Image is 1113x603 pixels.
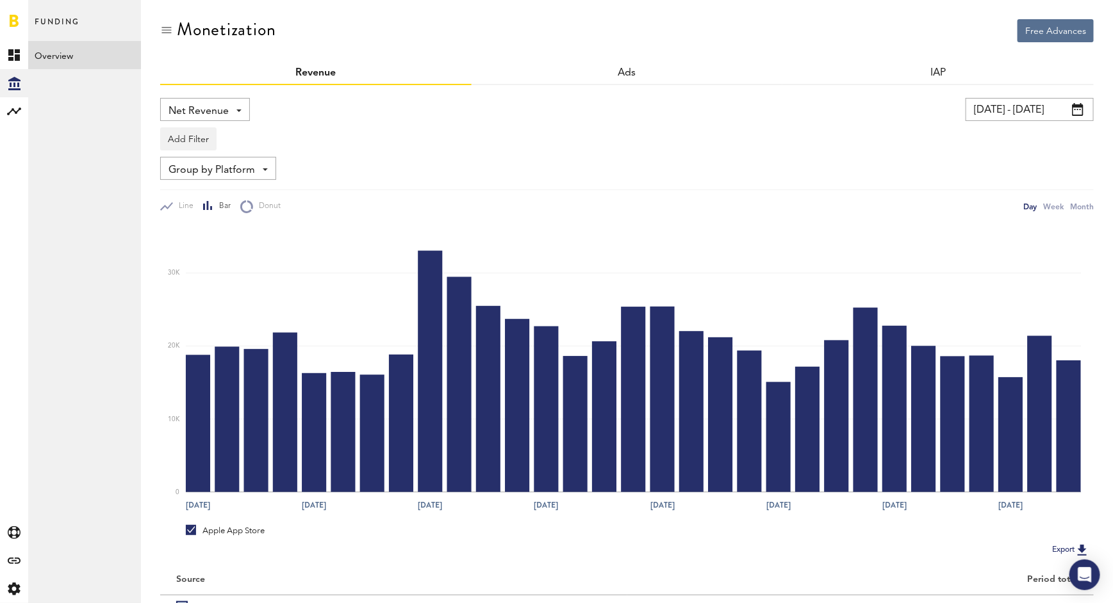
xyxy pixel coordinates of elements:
[160,127,217,150] button: Add Filter
[173,201,194,212] span: Line
[253,201,281,212] span: Donut
[177,19,276,40] div: Monetization
[213,201,231,212] span: Bar
[643,574,1078,585] div: Period total
[650,499,675,511] text: [DATE]
[28,41,141,69] a: Overview
[998,499,1023,511] text: [DATE]
[302,499,326,511] text: [DATE]
[1043,200,1064,213] div: Week
[295,68,336,78] a: Revenue
[766,499,791,511] text: [DATE]
[1023,200,1037,213] div: Day
[176,489,179,495] text: 0
[1018,19,1094,42] button: Free Advances
[176,574,205,585] div: Source
[168,343,180,350] text: 20K
[882,499,907,511] text: [DATE]
[169,100,229,122] span: Net Revenue
[35,14,79,41] span: Funding
[1075,542,1090,558] img: Export
[534,499,558,511] text: [DATE]
[186,525,265,536] div: Apple App Store
[618,68,636,78] span: Ads
[168,270,180,277] text: 30K
[418,499,442,511] text: [DATE]
[169,159,255,181] span: Group by Platform
[186,499,210,511] text: [DATE]
[1069,559,1100,590] div: Open Intercom Messenger
[1070,200,1094,213] div: Month
[930,68,946,78] a: IAP
[168,416,180,422] text: 10K
[1048,542,1094,558] button: Export
[27,9,73,20] span: Support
